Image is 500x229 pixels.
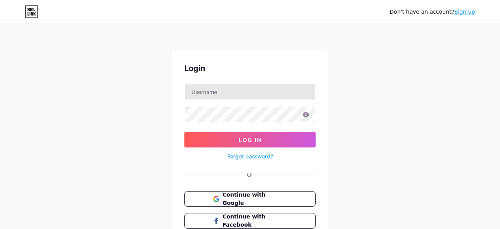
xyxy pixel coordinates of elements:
input: Username [185,84,315,99]
div: Login [184,62,316,74]
button: Continue with Facebook [184,213,316,229]
a: Forgot password? [227,152,273,160]
div: Or [247,170,253,179]
a: Sign up [454,9,475,15]
button: Continue with Google [184,191,316,207]
span: Continue with Facebook [223,213,287,229]
button: Log In [184,132,316,147]
div: Don't have an account? [389,8,475,16]
span: Log In [239,137,262,143]
span: Continue with Google [223,191,287,207]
